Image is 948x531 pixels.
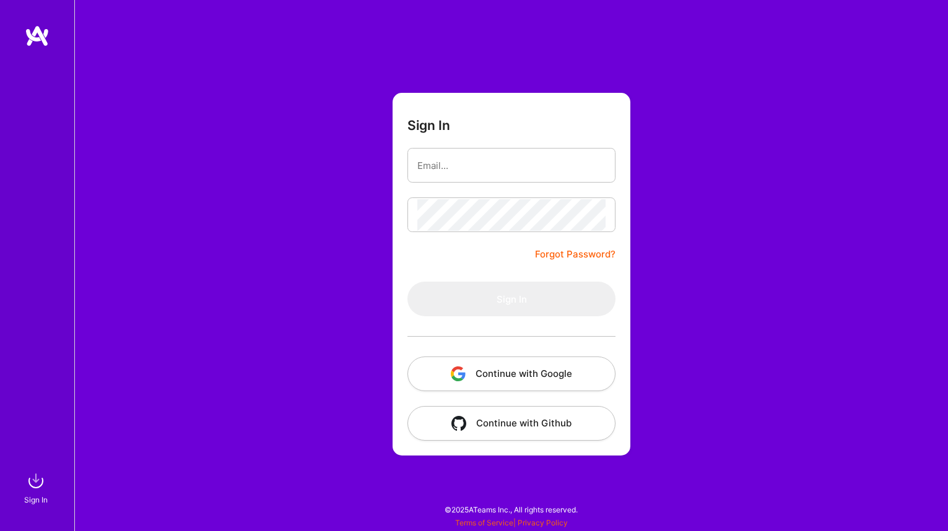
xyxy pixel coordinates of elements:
[451,416,466,431] img: icon
[407,356,615,391] button: Continue with Google
[25,25,50,47] img: logo
[24,468,48,493] img: sign in
[518,518,568,527] a: Privacy Policy
[26,468,48,506] a: sign inSign In
[407,406,615,441] button: Continue with Github
[407,282,615,316] button: Sign In
[24,493,48,506] div: Sign In
[455,518,568,527] span: |
[417,150,606,181] input: Email...
[74,494,948,525] div: © 2025 ATeams Inc., All rights reserved.
[535,247,615,262] a: Forgot Password?
[455,518,513,527] a: Terms of Service
[451,366,466,381] img: icon
[407,118,450,133] h3: Sign In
